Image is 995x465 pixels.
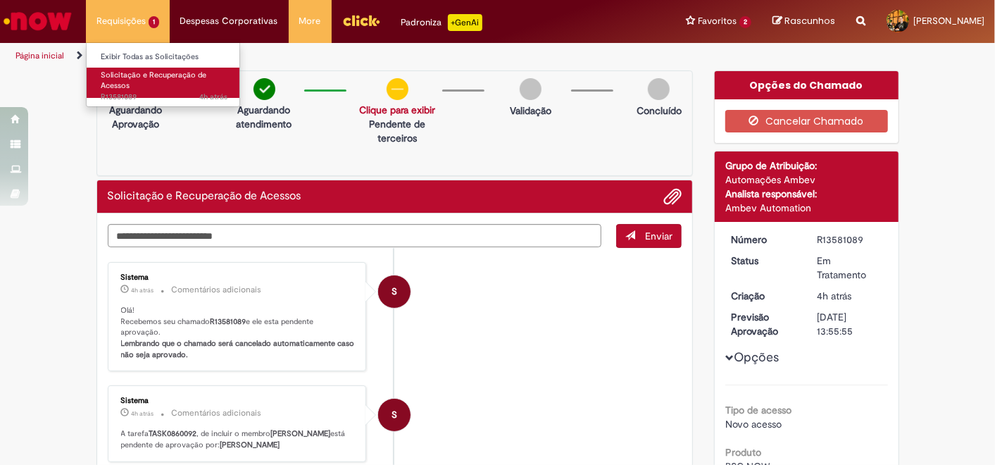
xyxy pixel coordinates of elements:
time: 30/09/2025 11:55:54 [818,290,852,302]
ul: Requisições [86,42,240,107]
span: Rascunhos [784,14,835,27]
div: R13581089 [818,232,883,247]
span: S [392,275,397,309]
b: R13581089 [211,316,246,327]
small: Comentários adicionais [172,284,262,296]
div: Analista responsável: [725,187,888,201]
dt: Previsão Aprovação [720,310,807,338]
dt: Criação [720,289,807,303]
span: R13581089 [101,92,227,103]
dt: Status [720,254,807,268]
span: 4h atrás [132,286,154,294]
div: 30/09/2025 11:55:54 [818,289,883,303]
p: Concluído [637,104,682,118]
small: Comentários adicionais [172,407,262,419]
img: click_logo_yellow_360x200.png [342,10,380,31]
time: 30/09/2025 11:55:56 [199,92,227,102]
span: 2 [739,16,751,28]
span: 1 [149,16,159,28]
div: Sistema [121,273,356,282]
b: Produto [725,446,761,459]
a: Clique para exibir [359,104,435,116]
div: [DATE] 13:55:55 [818,310,883,338]
div: Ambev Automation [725,201,888,215]
b: Tipo de acesso [725,404,791,416]
button: Adicionar anexos [663,187,682,206]
img: circle-minus.png [387,78,408,100]
p: Pendente de terceiros [359,117,435,145]
dt: Número [720,232,807,247]
p: Aguardando atendimento [231,103,297,131]
span: S [392,398,397,432]
span: Solicitação e Recuperação de Acessos [101,70,206,92]
b: Lembrando que o chamado será cancelado automaticamente caso não seja aprovado. [121,338,357,360]
textarea: Digite sua mensagem aqui... [108,224,602,247]
p: Validação [510,104,551,118]
div: Sistema [121,397,356,405]
div: System [378,275,411,308]
div: Opções do Chamado [715,71,899,99]
span: More [299,14,321,28]
div: Padroniza [401,14,482,31]
a: Rascunhos [772,15,835,28]
time: 30/09/2025 11:56:03 [132,409,154,418]
a: Exibir Todas as Solicitações [87,49,242,65]
span: 4h atrás [132,409,154,418]
time: 30/09/2025 11:56:06 [132,286,154,294]
span: 4h atrás [818,290,852,302]
button: Cancelar Chamado [725,110,888,132]
div: System [378,399,411,431]
span: 4h atrás [199,92,227,102]
span: Requisições [96,14,146,28]
img: img-circle-grey.png [648,78,670,100]
span: Despesas Corporativas [180,14,278,28]
p: Olá! Recebemos seu chamado e ele esta pendente aprovação. [121,305,356,361]
span: Enviar [645,230,672,242]
div: Grupo de Atribuição: [725,159,888,173]
a: Página inicial [15,50,64,61]
img: img-circle-grey.png [520,78,542,100]
p: A tarefa , de incluir o membro está pendente de aprovação por: [121,428,356,450]
button: Enviar [616,224,682,248]
p: +GenAi [448,14,482,31]
p: Aguardando Aprovação [103,103,169,131]
img: check-circle-green.png [254,78,275,100]
img: ServiceNow [1,7,74,35]
b: [PERSON_NAME] [271,428,331,439]
b: [PERSON_NAME] [220,440,280,450]
span: Novo acesso [725,418,782,430]
span: [PERSON_NAME] [913,15,984,27]
ul: Trilhas de página [11,43,653,69]
div: Em Tratamento [818,254,883,282]
b: TASK0860092 [149,428,197,439]
a: Aberto R13581089 : Solicitação e Recuperação de Acessos [87,68,242,98]
div: Automações Ambev [725,173,888,187]
h2: Solicitação e Recuperação de Acessos Histórico de tíquete [108,190,301,203]
span: Favoritos [698,14,737,28]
